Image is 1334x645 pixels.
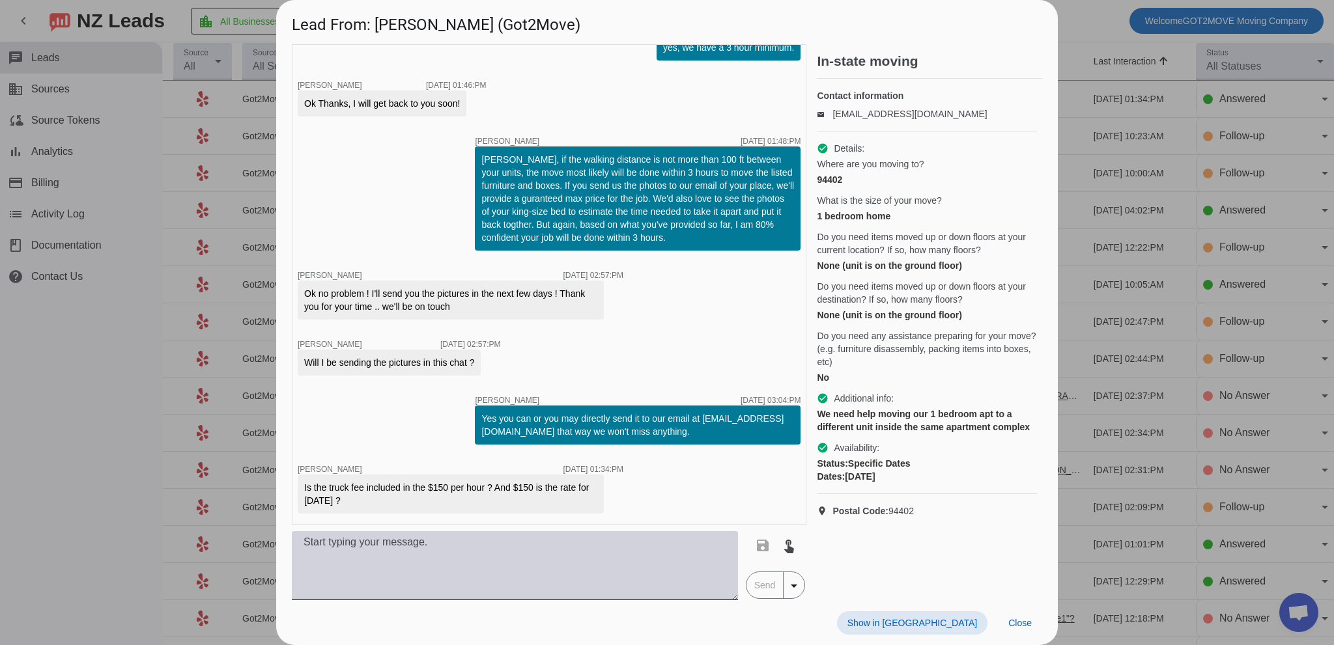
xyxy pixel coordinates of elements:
[817,506,832,516] mat-icon: location_on
[817,280,1037,306] span: Do you need items moved up or down floors at your destination? If so, how many floors?
[663,41,795,54] div: yes, we have a 3 hour minimum.
[834,142,864,155] span: Details:
[817,143,829,154] mat-icon: check_circle
[817,457,1037,470] div: Specific Dates
[817,471,845,482] strong: Dates:
[817,230,1037,256] span: Do you need items moved up or down floors at your current location? If so, how many floors?
[475,137,539,145] span: [PERSON_NAME]
[1008,618,1032,628] span: Close
[440,340,500,348] div: [DATE] 02:57:PM
[817,173,1037,186] div: 94402
[475,396,539,404] span: [PERSON_NAME]
[741,396,801,404] div: [DATE] 03:04:PM
[817,371,1037,384] div: No
[817,458,847,469] strong: Status:
[817,329,1037,368] span: Do you need any assistance preparing for your move? (e.g. furniture disassembly, packing items in...
[817,111,832,117] mat-icon: email
[834,441,879,454] span: Availability:
[481,412,794,438] div: Yes you can or you may directly send it to our email at [EMAIL_ADDRESS][DOMAIN_NAME] that way we ...
[817,407,1037,433] div: We need help moving our 1 bedroom apt to a different unit inside the same apartment complex
[304,97,460,110] div: Ok Thanks, I will get back to you soon!
[832,109,987,119] a: [EMAIL_ADDRESS][DOMAIN_NAME]
[817,259,1037,272] div: None (unit is on the ground floor)
[817,89,1037,102] h4: Contact information
[481,153,794,244] div: [PERSON_NAME], if the walking distance is not more than 100 ft between your units, the move most ...
[298,340,362,349] span: [PERSON_NAME]
[298,271,362,280] span: [PERSON_NAME]
[832,506,888,516] strong: Postal Code:
[847,618,977,628] span: Show in [GEOGRAPHIC_DATA]
[741,137,801,145] div: [DATE] 01:48:PM
[817,194,941,207] span: What is the size of your move?
[817,55,1042,68] h2: In-state moving
[304,481,597,507] div: Is the truck fee included in the $150 per hour ? And $150 is the rate for [DATE] ?
[998,611,1042,635] button: Close
[817,392,829,404] mat-icon: check_circle
[563,271,623,279] div: [DATE] 02:57:PM
[298,465,362,474] span: [PERSON_NAME]
[817,210,1037,223] div: 1 bedroom home
[786,578,802,594] mat-icon: arrow_drop_down
[781,538,797,553] mat-icon: touch_app
[304,287,597,313] div: Ok no problem ! I'll send you the pictures in the next few days ! Thank you for your time .. we'l...
[837,611,987,635] button: Show in [GEOGRAPHIC_DATA]
[832,504,914,517] span: 94402
[298,81,362,90] span: [PERSON_NAME]
[563,465,623,473] div: [DATE] 01:34:PM
[304,356,474,369] div: Will I be sending the pictures in this chat ?
[817,158,924,171] span: Where are you moving to?
[817,442,829,454] mat-icon: check_circle
[834,392,894,405] span: Additional info:
[817,309,1037,322] div: None (unit is on the ground floor)
[817,470,1037,483] div: [DATE]
[426,81,486,89] div: [DATE] 01:46:PM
